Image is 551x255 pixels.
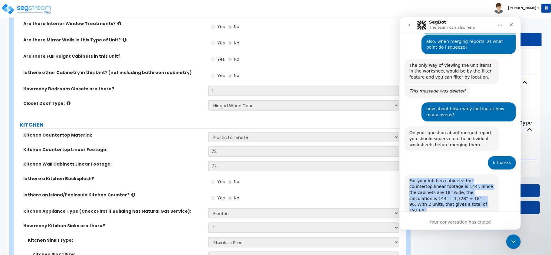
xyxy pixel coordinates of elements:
[217,56,225,62] span: Yes
[123,37,126,42] i: click for more info!
[211,179,215,185] input: Yes
[211,56,215,63] input: Yes
[23,223,204,229] label: How many Kitchen Sinks are there?
[28,237,204,243] label: Kitchen Sink 1 Type:
[217,40,225,46] span: Yes
[228,56,232,63] input: No
[449,119,532,126] span: Multi-family Apartment Unit Type
[234,56,239,62] span: No
[23,132,204,138] label: Kitchen Countertop Material:
[23,21,204,27] label: Are there Interior Window Treatments?
[211,24,215,30] input: Yes
[23,147,204,153] label: Kitchen Countertop Linear Footage:
[5,157,99,200] div: For your kitchen cabinets: the countertop linear footage is 144'. Since the cabinets are 18" wide...
[508,6,536,10] b: [PERSON_NAME]
[67,101,71,105] i: click for more info!
[23,161,204,167] label: Kitchen Wall Cabinets Linear Footage:
[10,161,94,197] div: For your kitchen cabinets: the countertop linear footage is 144'. Since the cabinets are 18" wide...
[217,73,225,79] span: Yes
[494,3,504,14] img: avatar.png
[211,40,215,47] input: Yes
[117,21,121,26] i: click for more info!
[217,195,225,201] span: Yes
[228,195,232,202] input: No
[211,73,215,79] input: Yes
[5,157,116,214] div: Cherry says…
[20,121,402,129] label: KITCHEN
[211,195,215,202] input: Yes
[234,179,239,185] span: No
[217,24,225,30] span: Yes
[23,192,204,198] label: Is there an Island/Peninsula Kitchen Counter?
[228,179,232,185] input: No
[23,208,204,214] label: Kitchen Appliance Type (Check First if Building has Natural Gas Service):
[506,234,521,249] iframe: Intercom live chat
[23,100,204,106] label: Closet Door Type:
[23,53,204,59] label: Are there Full Height Cabinets in this Unit?
[228,73,232,79] input: No
[234,40,239,46] span: No
[234,73,239,79] span: No
[131,192,135,197] i: click for more info!
[23,86,204,92] label: How many Bedroom Closets are there?
[234,195,239,201] span: No
[1,3,52,15] img: logo_pro_r.png
[228,24,232,30] input: No
[23,37,204,43] label: Are there Mirror Walls in this Type of Unit?
[400,17,521,230] iframe: Intercom live chat
[217,179,225,185] span: Yes
[23,176,204,182] label: Is there a Kitchen Backsplash?
[23,69,204,76] label: Is there other Cabinetry in this Unit? (not including bathroom cabinetry)
[228,40,232,47] input: No
[234,24,239,30] span: No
